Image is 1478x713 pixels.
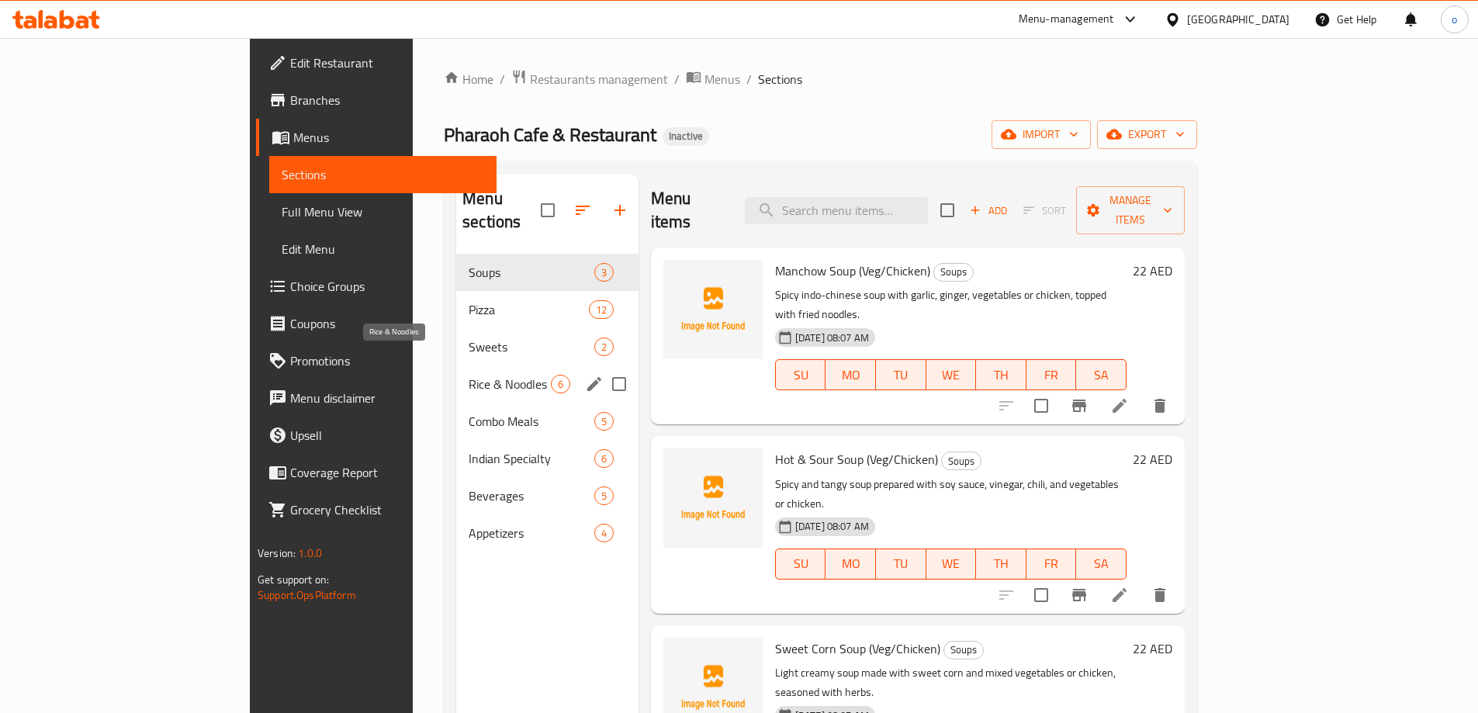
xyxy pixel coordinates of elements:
[256,44,497,81] a: Edit Restaurant
[1061,387,1098,424] button: Branch-specific-item
[933,263,974,282] div: Soups
[531,194,564,227] span: Select all sections
[290,389,484,407] span: Menu disclaimer
[256,81,497,119] a: Branches
[982,552,1020,575] span: TH
[944,641,983,659] span: Soups
[931,194,964,227] span: Select section
[651,187,727,234] h2: Menu items
[444,69,1197,89] nav: breadcrumb
[964,199,1013,223] span: Add item
[469,263,594,282] span: Soups
[1076,549,1127,580] button: SA
[992,120,1091,149] button: import
[1004,125,1078,144] span: import
[1082,552,1120,575] span: SA
[469,449,594,468] span: Indian Specialty
[456,477,639,514] div: Beverages5
[594,524,614,542] div: items
[1110,396,1129,415] a: Edit menu item
[663,127,709,146] div: Inactive
[775,448,938,471] span: Hot & Sour Soup (Veg/Chicken)
[1019,10,1114,29] div: Menu-management
[552,377,569,392] span: 6
[290,426,484,445] span: Upsell
[1013,199,1076,223] span: Select section first
[298,543,322,563] span: 1.0.0
[1141,387,1179,424] button: delete
[456,365,639,403] div: Rice & Noodles6edit
[290,54,484,72] span: Edit Restaurant
[943,641,984,659] div: Soups
[1082,364,1120,386] span: SA
[256,268,497,305] a: Choice Groups
[469,300,588,319] div: Pizza
[745,197,928,224] input: search
[456,254,639,291] div: Soups3
[595,526,613,541] span: 4
[704,70,740,88] span: Menus
[775,286,1127,324] p: Spicy indo-chinese soup with garlic, ginger, vegetables or chicken, topped with fried noodles.
[258,585,356,605] a: Support.OpsPlatform
[258,543,296,563] span: Version:
[256,342,497,379] a: Promotions
[290,500,484,519] span: Grocery Checklist
[601,192,639,229] button: Add section
[256,305,497,342] a: Coupons
[456,440,639,477] div: Indian Specialty6
[782,552,820,575] span: SU
[775,259,930,282] span: Manchow Soup (Veg/Chicken)
[1110,586,1129,604] a: Edit menu item
[511,69,668,89] a: Restaurants management
[926,549,977,580] button: WE
[1089,191,1172,230] span: Manage items
[564,192,601,229] span: Sort sections
[967,202,1009,220] span: Add
[469,486,594,505] span: Beverages
[1133,260,1172,282] h6: 22 AED
[282,240,484,258] span: Edit Menu
[456,403,639,440] div: Combo Meals5
[530,70,668,88] span: Restaurants management
[256,417,497,454] a: Upsell
[456,247,639,558] nav: Menu sections
[882,364,920,386] span: TU
[686,69,740,89] a: Menus
[775,359,826,390] button: SU
[551,375,570,393] div: items
[876,549,926,580] button: TU
[1109,125,1185,144] span: export
[500,70,505,88] li: /
[1026,549,1077,580] button: FR
[663,130,709,143] span: Inactive
[1187,11,1289,28] div: [GEOGRAPHIC_DATA]
[595,414,613,429] span: 5
[1133,448,1172,470] h6: 22 AED
[258,569,329,590] span: Get support on:
[293,128,484,147] span: Menus
[282,165,484,184] span: Sections
[290,463,484,482] span: Coverage Report
[583,372,606,396] button: edit
[290,91,484,109] span: Branches
[942,452,981,470] span: Soups
[469,524,594,542] span: Appetizers
[775,549,826,580] button: SU
[746,70,752,88] li: /
[1026,359,1077,390] button: FR
[456,514,639,552] div: Appetizers4
[269,230,497,268] a: Edit Menu
[789,519,875,534] span: [DATE] 08:07 AM
[826,359,876,390] button: MO
[775,475,1127,514] p: Spicy and tangy soup prepared with soy sauce, vinegar, chili, and vegetables or chicken.
[456,291,639,328] div: Pizza12
[256,379,497,417] a: Menu disclaimer
[1141,576,1179,614] button: delete
[832,364,870,386] span: MO
[589,300,614,319] div: items
[1076,359,1127,390] button: SA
